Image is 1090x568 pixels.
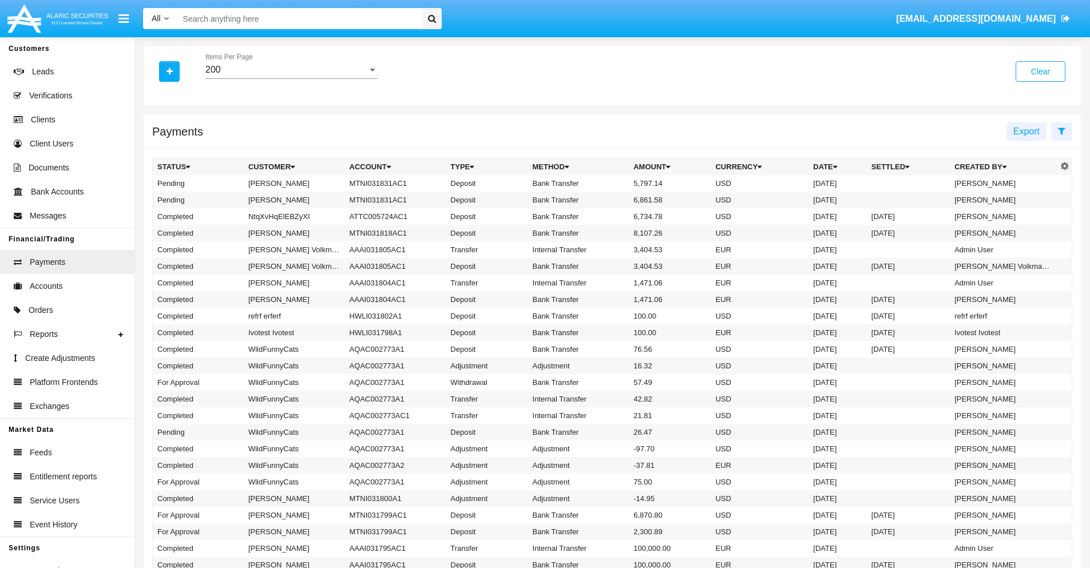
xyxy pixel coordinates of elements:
td: Bank Transfer [528,424,629,440]
td: 1,471.06 [629,291,711,308]
th: Date [808,158,867,176]
td: [DATE] [867,341,950,358]
td: AQAC002773A1 [345,358,446,374]
td: Bank Transfer [528,523,629,540]
td: Admin User [950,540,1057,557]
td: Pending [153,175,244,192]
td: Withdrawal [446,374,528,391]
td: Pending [153,192,244,208]
td: USD [711,424,808,440]
td: Bank Transfer [528,175,629,192]
td: Bank Transfer [528,324,629,341]
span: Clients [31,114,56,126]
td: Adjustment [446,490,528,507]
td: [PERSON_NAME] [950,208,1057,225]
td: HWLI031798A1 [345,324,446,341]
td: Adjustment [528,474,629,490]
td: Pending [153,424,244,440]
td: Bank Transfer [528,507,629,523]
td: [PERSON_NAME] [244,275,345,291]
td: Completed [153,440,244,457]
th: Settled [867,158,950,176]
span: Feeds [30,447,52,459]
td: [DATE] [867,258,950,275]
td: Deposit [446,225,528,241]
th: Created By [950,158,1057,176]
td: Internal Transfer [528,391,629,407]
td: AQAC002773A1 [345,474,446,490]
td: Deposit [446,208,528,225]
td: USD [711,341,808,358]
td: Adjustment [446,358,528,374]
td: [DATE] [808,540,867,557]
td: [DATE] [867,324,950,341]
td: Internal Transfer [528,275,629,291]
td: Deposit [446,324,528,341]
span: [EMAIL_ADDRESS][DOMAIN_NAME] [896,14,1056,23]
td: [DATE] [808,225,867,241]
td: [PERSON_NAME] [244,490,345,507]
td: [PERSON_NAME] [244,175,345,192]
td: Bank Transfer [528,225,629,241]
td: Transfer [446,275,528,291]
td: [DATE] [867,308,950,324]
td: -97.70 [629,440,711,457]
td: Completed [153,490,244,507]
td: [DATE] [808,324,867,341]
span: Orders [29,304,53,316]
td: -37.81 [629,457,711,474]
span: Bank Accounts [31,186,84,198]
h5: Payments [152,127,203,136]
td: USD [711,175,808,192]
td: 1,471.06 [629,275,711,291]
td: Bank Transfer [528,341,629,358]
td: Completed [153,324,244,341]
td: [PERSON_NAME] [950,424,1057,440]
td: USD [711,474,808,490]
span: Platform Frontends [30,376,98,388]
td: [DATE] [808,308,867,324]
td: [DATE] [867,291,950,308]
td: AQAC002773A1 [345,374,446,391]
td: [DATE] [808,507,867,523]
td: [DATE] [808,391,867,407]
td: [PERSON_NAME] [950,457,1057,474]
td: [DATE] [808,374,867,391]
td: Deposit [446,523,528,540]
td: MTNI031831AC1 [345,175,446,192]
td: [PERSON_NAME] [950,474,1057,490]
td: Completed [153,291,244,308]
td: [PERSON_NAME] [244,540,345,557]
td: Transfer [446,540,528,557]
span: 200 [205,65,221,74]
th: Type [446,158,528,176]
td: [DATE] [808,241,867,258]
span: Payments [30,256,65,268]
td: [PERSON_NAME] [950,225,1057,241]
td: WildFunnyCats [244,341,345,358]
td: [DATE] [808,258,867,275]
td: [PERSON_NAME] VolkmanSufficientFunds [244,241,345,258]
td: 21.81 [629,407,711,424]
td: WildFunnyCats [244,374,345,391]
a: [EMAIL_ADDRESS][DOMAIN_NAME] [891,3,1076,35]
td: USD [711,374,808,391]
td: WildFunnyCats [244,391,345,407]
td: USD [711,440,808,457]
td: Adjustment [528,490,629,507]
td: refrf erferf [244,308,345,324]
td: AAAI031804AC1 [345,275,446,291]
td: EUR [711,241,808,258]
td: Bank Transfer [528,192,629,208]
td: [PERSON_NAME] [950,291,1057,308]
td: [PERSON_NAME] VolkmanSufficientFunds [244,258,345,275]
span: Reports [30,328,58,340]
td: AAAI031805AC1 [345,241,446,258]
td: Completed [153,341,244,358]
td: EUR [711,457,808,474]
td: Deposit [446,308,528,324]
td: [DATE] [808,490,867,507]
td: For Approval [153,507,244,523]
td: 100.00 [629,308,711,324]
td: Adjustment [528,440,629,457]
